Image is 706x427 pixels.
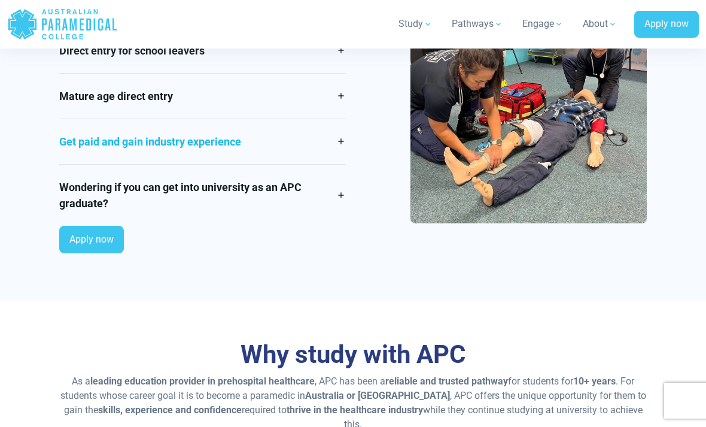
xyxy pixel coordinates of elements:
[59,165,346,226] a: Wondering if you can get into university as an APC graduate?
[287,404,423,416] strong: thrive in the healthcare industry
[59,28,346,73] a: Direct entry for school leavers
[576,7,625,41] a: About
[90,375,205,387] strong: leading education provider
[59,74,346,119] a: Mature age direct entry
[515,7,571,41] a: Engage
[7,5,118,44] a: Australian Paramedical College
[59,119,346,164] a: Get paid and gain industry experience
[59,226,124,253] a: Apply now
[573,375,616,387] strong: 10+ years
[385,375,508,387] strong: reliable and trusted pathway
[445,7,510,41] a: Pathways
[208,375,315,387] strong: in prehospital healthcare
[391,7,440,41] a: Study
[59,340,647,370] h3: Why study with APC
[98,404,242,416] strong: skills, experience and confidence
[634,11,699,38] a: Apply now
[305,390,450,401] strong: Australia or [GEOGRAPHIC_DATA]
